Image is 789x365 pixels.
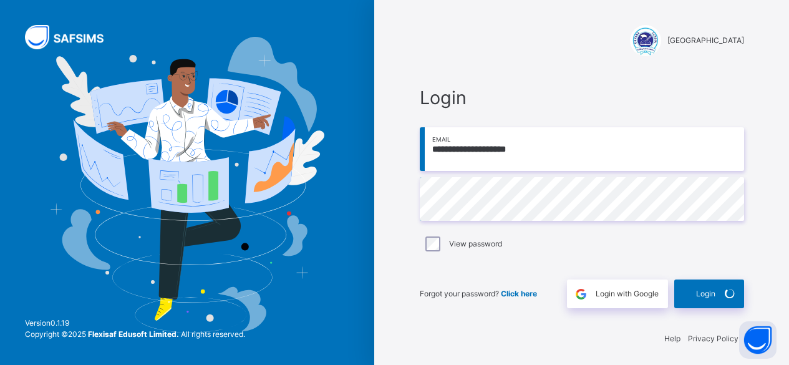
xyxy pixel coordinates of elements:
span: Login with Google [596,288,659,299]
a: Click here [501,289,537,298]
a: Help [664,334,680,343]
img: google.396cfc9801f0270233282035f929180a.svg [574,287,588,301]
strong: Flexisaf Edusoft Limited. [88,329,179,339]
button: Open asap [739,321,777,359]
span: [GEOGRAPHIC_DATA] [667,35,744,46]
img: SAFSIMS Logo [25,25,119,49]
a: Privacy Policy [688,334,738,343]
label: View password [449,238,502,250]
span: Version 0.1.19 [25,318,245,329]
span: Copyright © 2025 All rights reserved. [25,329,245,339]
span: Login [696,288,715,299]
span: Forgot your password? [420,289,537,298]
span: Login [420,84,744,111]
img: Hero Image [50,37,325,333]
